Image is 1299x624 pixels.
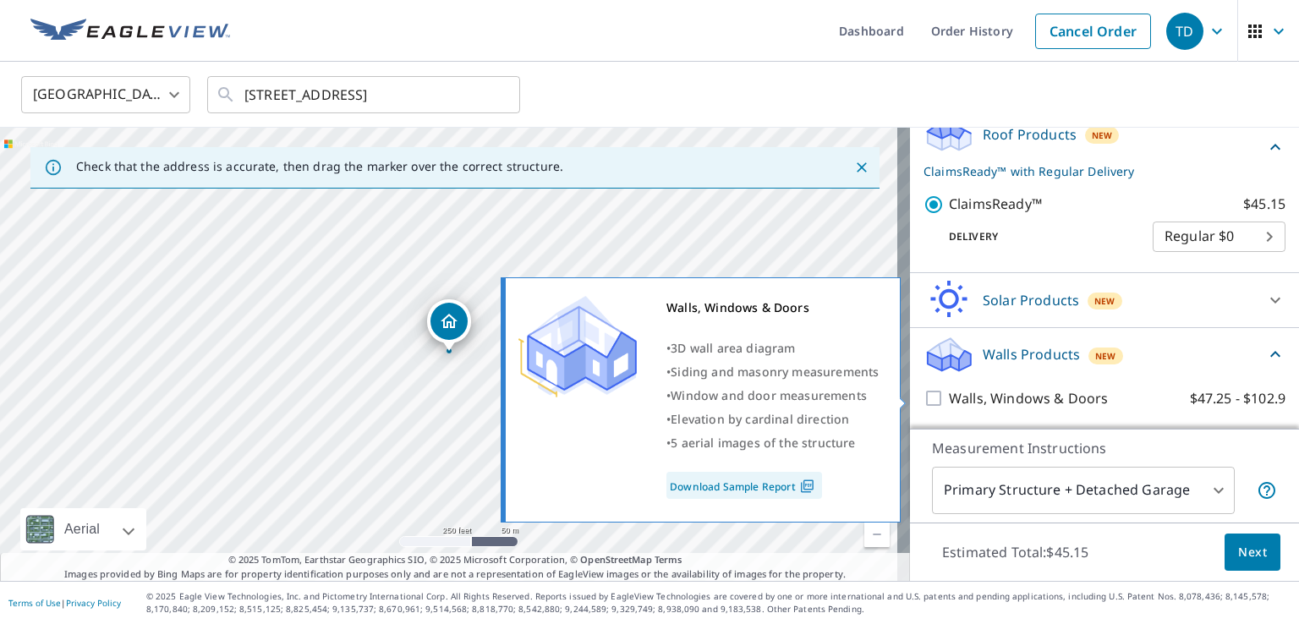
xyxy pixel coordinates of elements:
[1035,14,1151,49] a: Cancel Order
[983,290,1079,310] p: Solar Products
[20,508,146,550] div: Aerial
[666,472,822,499] a: Download Sample Report
[864,522,890,547] a: Current Level 17, Zoom Out
[924,162,1265,180] p: ClaimsReady™ with Regular Delivery
[666,408,879,431] div: •
[1094,294,1115,308] span: New
[66,597,121,609] a: Privacy Policy
[929,534,1102,571] p: Estimated Total: $45.15
[1166,13,1203,50] div: TD
[924,114,1285,180] div: Roof ProductsNewClaimsReady™ with Regular Delivery
[655,553,682,566] a: Terms
[924,335,1285,375] div: Walls ProductsNew
[228,553,682,567] span: © 2025 TomTom, Earthstar Geographics SIO, © 2025 Microsoft Corporation, ©
[666,431,879,455] div: •
[949,388,1108,409] p: Walls, Windows & Doors
[1190,388,1285,409] p: $47.25 - $102.9
[983,344,1080,364] p: Walls Products
[924,229,1153,244] p: Delivery
[671,387,867,403] span: Window and door measurements
[8,597,61,609] a: Terms of Use
[1257,480,1277,501] span: Your report will include the primary structure and a detached garage if one exists.
[1225,534,1280,572] button: Next
[671,364,879,380] span: Siding and masonry measurements
[59,508,105,550] div: Aerial
[949,194,1042,215] p: ClaimsReady™
[666,360,879,384] div: •
[1095,349,1116,363] span: New
[932,438,1277,458] p: Measurement Instructions
[21,71,190,118] div: [GEOGRAPHIC_DATA]
[76,159,563,174] p: Check that the address is accurate, then drag the marker over the correct structure.
[671,435,855,451] span: 5 aerial images of the structure
[924,280,1285,320] div: Solar ProductsNew
[666,384,879,408] div: •
[796,479,819,494] img: Pdf Icon
[671,411,849,427] span: Elevation by cardinal direction
[1238,542,1267,563] span: Next
[518,296,637,397] img: Premium
[146,590,1291,616] p: © 2025 Eagle View Technologies, Inc. and Pictometry International Corp. All Rights Reserved. Repo...
[666,296,879,320] div: Walls, Windows & Doors
[1243,194,1285,215] p: $45.15
[671,340,795,356] span: 3D wall area diagram
[427,299,471,352] div: Dropped pin, building 1, Residential property, 3741 Shelborne Ct Carmel, IN 46032
[666,337,879,360] div: •
[8,598,121,608] p: |
[244,71,485,118] input: Search by address or latitude-longitude
[983,124,1077,145] p: Roof Products
[932,467,1235,514] div: Primary Structure + Detached Garage
[1153,213,1285,260] div: Regular $0
[1092,129,1113,142] span: New
[580,553,651,566] a: OpenStreetMap
[851,156,873,178] button: Close
[30,19,230,44] img: EV Logo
